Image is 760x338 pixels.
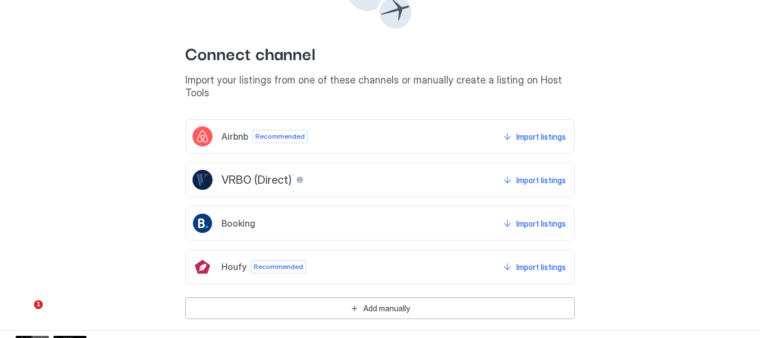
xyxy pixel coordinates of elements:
[221,261,246,272] span: Houfy
[34,300,43,309] span: 1
[185,297,575,319] button: Add manually
[221,218,255,229] span: Booking
[185,40,575,65] span: Connect channel
[501,126,567,146] button: Import listings
[501,213,567,233] button: Import listings
[516,174,566,186] div: Import listings
[221,131,248,142] span: Airbnb
[221,173,292,187] span: VRBO (Direct)
[516,131,566,143] div: Import listings
[255,131,305,141] span: Recommended
[185,74,575,99] span: Import your listings from one of these channels or manually create a listing on Host Tools
[254,262,303,272] span: Recommended
[501,257,567,277] button: Import listings
[363,302,410,314] div: Add manually
[11,300,38,327] iframe: Intercom live chat
[516,261,566,273] div: Import listings
[501,170,567,190] button: Import listings
[516,218,566,229] div: Import listings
